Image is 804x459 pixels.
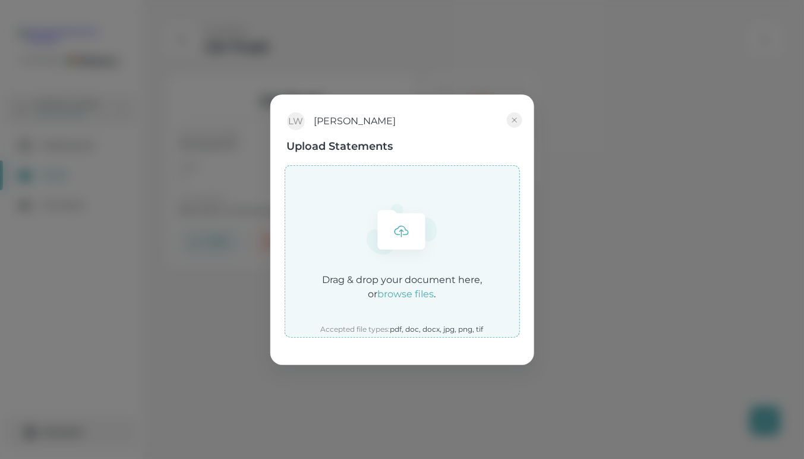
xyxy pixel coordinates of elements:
[322,273,482,301] p: Drag & drop your document here, or .
[285,165,520,338] div: Drag & drop your document here,orbrowse files.Accepted file types:pdf, doc, docx, jpg, png, tif
[321,325,484,334] p: Accepted file types:
[378,288,434,300] em: browse files
[314,114,396,128] p: [PERSON_NAME]
[287,139,396,153] h4: Upload Statements
[287,112,305,130] div: LW
[390,325,484,334] em: pdf, doc, docx, jpg, png, tif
